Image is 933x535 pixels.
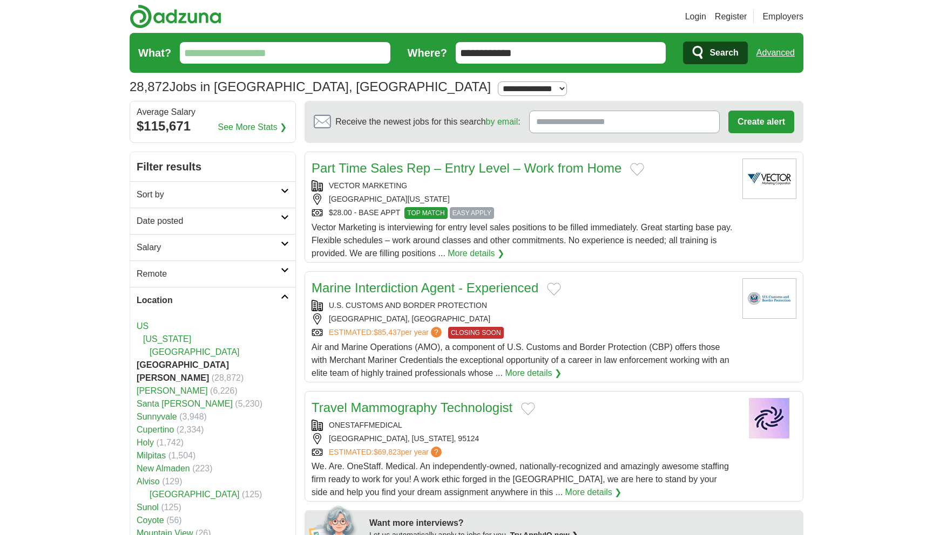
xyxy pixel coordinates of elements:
h2: Sort by [137,188,281,201]
span: CLOSING SOON [448,327,504,339]
a: Remote [130,260,295,287]
button: Add to favorite jobs [521,402,535,415]
a: ESTIMATED:$69,823per year? [329,447,444,458]
span: (2,334) [177,425,204,434]
button: Search [683,42,747,64]
a: ESTIMATED:$85,437per year? [329,327,444,339]
div: ONESTAFFMEDICAL [312,420,734,431]
div: [GEOGRAPHIC_DATA], [GEOGRAPHIC_DATA] [312,313,734,325]
span: (125) [242,490,262,499]
span: (5,230) [235,399,262,408]
span: Receive the newest jobs for this search : [335,115,520,128]
a: Santa [PERSON_NAME] [137,399,233,408]
span: Search [709,42,738,64]
a: Location [130,287,295,313]
div: Want more interviews? [369,517,797,530]
span: (3,948) [179,412,207,421]
a: Holy [137,438,154,447]
button: Add to favorite jobs [547,283,561,296]
a: New Almaden [137,464,190,473]
span: (6,226) [210,386,238,395]
a: More details ❯ [565,486,622,499]
a: US [137,321,148,331]
span: EASY APPLY [450,207,494,219]
a: [US_STATE] [143,334,191,344]
a: Employers [762,10,803,23]
a: See More Stats ❯ [218,121,287,134]
a: Sort by [130,181,295,208]
h2: Salary [137,241,281,254]
a: by email [486,117,518,126]
span: (223) [192,464,212,473]
span: $69,823 [374,448,401,456]
a: Travel Mammography Technologist [312,400,512,415]
span: Vector Marketing is interviewing for entry level sales positions to be filled immediately. Great ... [312,223,732,258]
span: ? [431,327,442,338]
h1: Jobs in [GEOGRAPHIC_DATA], [GEOGRAPHIC_DATA] [130,79,491,94]
span: $85,437 [374,328,401,337]
span: (129) [162,477,182,486]
h2: Filter results [130,152,295,181]
a: Register [715,10,747,23]
span: 28,872 [130,77,169,97]
a: [GEOGRAPHIC_DATA] [150,347,240,356]
img: Vector Marketing logo [742,159,796,199]
a: Part Time Sales Rep – Entry Level – Work from Home [312,161,621,175]
span: TOP MATCH [404,207,447,219]
div: [GEOGRAPHIC_DATA], [US_STATE], 95124 [312,433,734,444]
a: Login [685,10,706,23]
span: (1,504) [168,451,196,460]
div: $115,671 [137,116,289,136]
div: $28.00 - BASE APPT [312,207,734,219]
div: Average Salary [137,108,289,116]
h2: Date posted [137,215,281,228]
a: More details ❯ [448,247,504,260]
a: Sunol [137,503,159,512]
a: U.S. CUSTOMS AND BORDER PROTECTION [329,301,487,310]
img: Company logo [742,398,796,438]
span: (56) [166,516,181,525]
img: Adzuna logo [130,4,221,29]
a: Coyote [137,516,164,525]
a: More details ❯ [505,367,562,380]
span: (28,872) [212,373,244,382]
a: Sunnyvale [137,412,177,421]
a: VECTOR MARKETING [329,181,407,190]
span: (1,742) [156,438,184,447]
a: Cupertino [137,425,174,434]
a: Marine Interdiction Agent - Experienced [312,280,538,295]
span: (125) [161,503,181,512]
a: Advanced [756,42,795,64]
a: [GEOGRAPHIC_DATA] [150,490,240,499]
label: Where? [408,45,447,61]
a: Salary [130,234,295,260]
span: We. Are. OneStaff. Medical. An independently-owned, nationally-recognized and amazingly awesome s... [312,462,729,497]
strong: [GEOGRAPHIC_DATA][PERSON_NAME] [137,360,229,382]
button: Create alert [728,111,794,133]
img: U.S. Customs and Border Protection logo [742,278,796,319]
a: Date posted [130,208,295,234]
a: Milpitas [137,451,166,460]
h2: Location [137,294,281,307]
span: Air and Marine Operations (AMO), a component of U.S. Customs and Border Protection (CBP) offers t... [312,342,729,378]
h2: Remote [137,267,281,280]
span: ? [431,447,442,457]
a: Alviso [137,477,160,486]
label: What? [138,45,171,61]
a: [PERSON_NAME] [137,386,208,395]
button: Add to favorite jobs [630,163,644,176]
div: [GEOGRAPHIC_DATA][US_STATE] [312,194,734,205]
